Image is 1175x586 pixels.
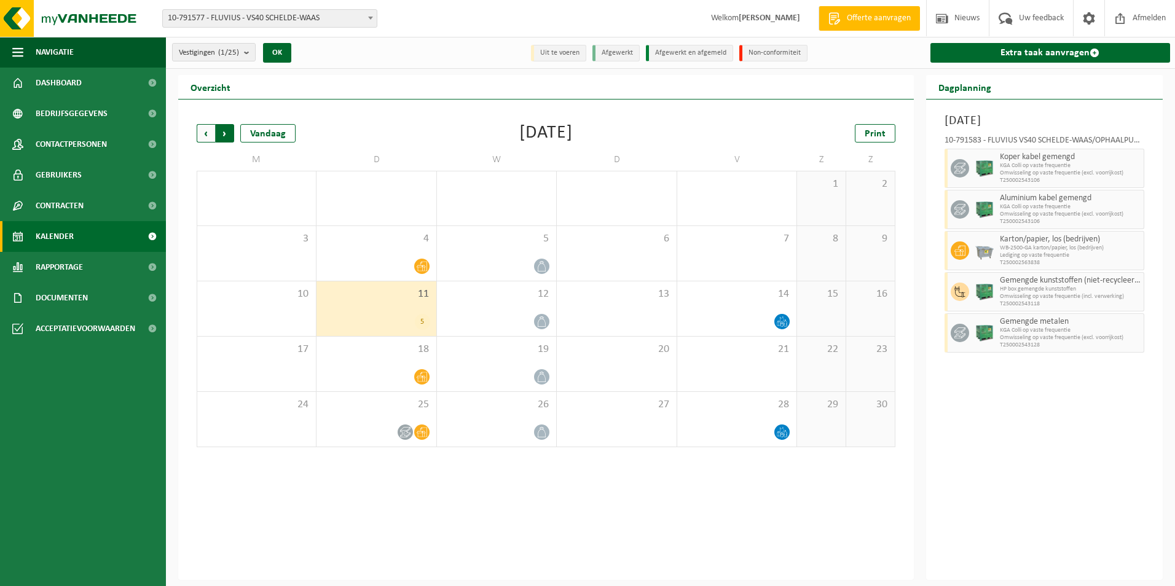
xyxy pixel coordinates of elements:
[36,98,108,129] span: Bedrijfsgegevens
[1000,286,1141,293] span: HP box gemengde kunststoffen
[852,178,889,191] span: 2
[203,343,310,356] span: 17
[1000,170,1141,177] span: Omwisseling op vaste frequentie (excl. voorrijkost)
[739,14,800,23] strong: [PERSON_NAME]
[443,343,550,356] span: 19
[203,287,310,301] span: 10
[852,232,889,246] span: 9
[218,49,239,57] count: (1/25)
[323,398,430,412] span: 25
[323,343,430,356] span: 18
[36,313,135,344] span: Acceptatievoorwaarden
[1000,162,1141,170] span: KGA Colli op vaste frequentie
[975,324,994,342] img: PB-HB-1400-HPE-GN-01
[1000,252,1141,259] span: Lediging op vaste frequentie
[36,160,82,190] span: Gebruikers
[1000,259,1141,267] span: T250002563838
[945,136,1145,149] div: 10-791583 - FLUVIUS VS40 SCHELDE-WAAS/OPHAALPUNT [GEOGRAPHIC_DATA] - [GEOGRAPHIC_DATA]
[415,314,430,330] div: 5
[846,149,895,171] td: Z
[975,241,994,260] img: WB-2500-GAL-GY-01
[683,287,790,301] span: 14
[172,43,256,61] button: Vestigingen(1/25)
[443,398,550,412] span: 26
[1000,203,1141,211] span: KGA Colli op vaste frequentie
[1000,300,1141,308] span: T250002543118
[803,178,839,191] span: 1
[179,44,239,62] span: Vestigingen
[1000,276,1141,286] span: Gemengde kunststoffen (niet-recycleerbaar), exclusief PVC
[216,124,234,143] span: Volgende
[178,75,243,99] h2: Overzicht
[683,398,790,412] span: 28
[36,283,88,313] span: Documenten
[519,124,573,143] div: [DATE]
[197,149,316,171] td: M
[592,45,640,61] li: Afgewerkt
[819,6,920,31] a: Offerte aanvragen
[437,149,557,171] td: W
[163,10,377,27] span: 10-791577 - FLUVIUS - VS40 SCHELDE-WAAS
[1000,218,1141,225] span: T250002543106
[865,129,886,139] span: Print
[797,149,846,171] td: Z
[1000,193,1141,203] span: Aluminium kabel gemengd
[683,343,790,356] span: 21
[1000,317,1141,327] span: Gemengde metalen
[36,129,107,160] span: Contactpersonen
[930,43,1171,63] a: Extra taak aanvragen
[443,232,550,246] span: 5
[162,9,377,28] span: 10-791577 - FLUVIUS - VS40 SCHELDE-WAAS
[975,159,994,178] img: PB-HB-1400-HPE-GN-01
[203,232,310,246] span: 3
[803,287,839,301] span: 15
[1000,235,1141,244] span: Karton/papier, los (bedrijven)
[557,149,677,171] td: D
[803,343,839,356] span: 22
[563,287,670,301] span: 13
[36,221,74,252] span: Kalender
[197,124,215,143] span: Vorige
[1000,211,1141,218] span: Omwisseling op vaste frequentie (excl. voorrijkost)
[263,43,291,63] button: OK
[803,398,839,412] span: 29
[563,398,670,412] span: 27
[36,190,84,221] span: Contracten
[1000,327,1141,334] span: KGA Colli op vaste frequentie
[531,45,586,61] li: Uit te voeren
[945,112,1145,130] h3: [DATE]
[852,287,889,301] span: 16
[683,232,790,246] span: 7
[323,232,430,246] span: 4
[975,200,994,219] img: PB-HB-1400-HPE-GN-01
[1000,334,1141,342] span: Omwisseling op vaste frequentie (excl. voorrijkost)
[36,37,74,68] span: Navigatie
[203,398,310,412] span: 24
[1000,293,1141,300] span: Omwisseling op vaste frequentie (incl. verwerking)
[1000,342,1141,349] span: T250002543128
[803,232,839,246] span: 8
[855,124,895,143] a: Print
[240,124,296,143] div: Vandaag
[852,343,889,356] span: 23
[1000,152,1141,162] span: Koper kabel gemengd
[1000,244,1141,252] span: WB-2500-GA karton/papier, los (bedrijven)
[739,45,808,61] li: Non-conformiteit
[316,149,436,171] td: D
[1000,177,1141,184] span: T250002543106
[844,12,914,25] span: Offerte aanvragen
[926,75,1004,99] h2: Dagplanning
[323,287,430,301] span: 11
[677,149,797,171] td: V
[563,343,670,356] span: 20
[975,283,994,301] img: PB-HB-1400-HPE-GN-01
[563,232,670,246] span: 6
[443,287,550,301] span: 12
[852,398,889,412] span: 30
[36,252,83,283] span: Rapportage
[36,68,82,98] span: Dashboard
[646,45,733,61] li: Afgewerkt en afgemeld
